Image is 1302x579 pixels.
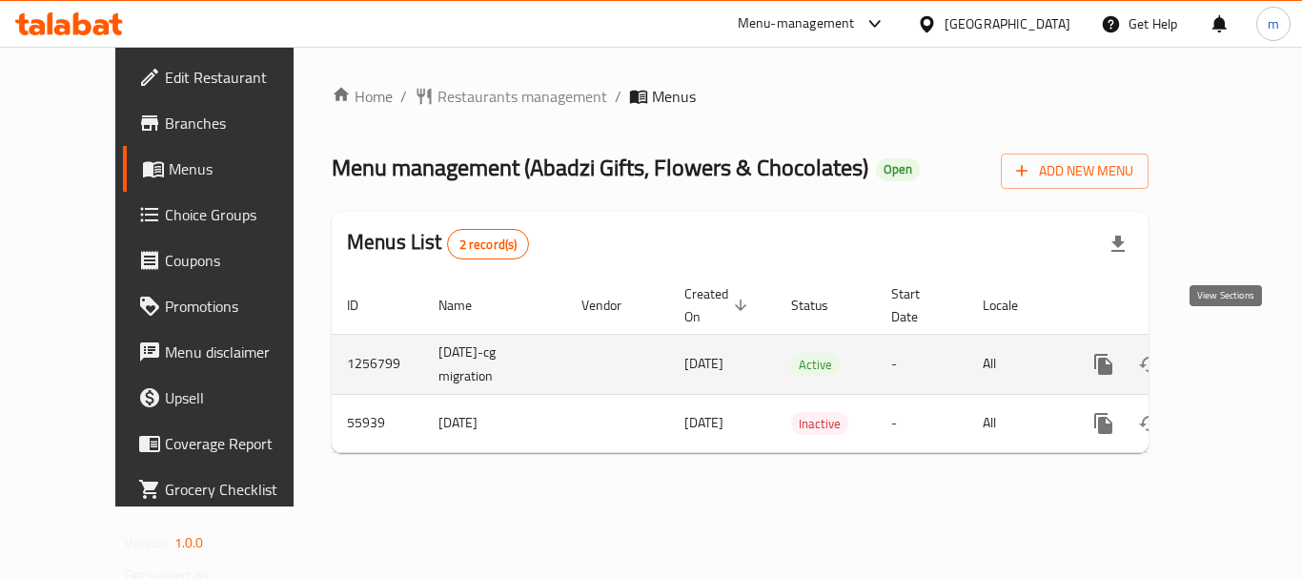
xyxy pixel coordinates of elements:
button: Change Status [1127,401,1172,446]
td: - [876,394,967,452]
a: Promotions [123,283,333,329]
a: Choice Groups [123,192,333,238]
a: Branches [123,100,333,146]
span: Edit Restaurant [165,66,317,89]
span: Inactive [791,413,848,435]
a: Grocery Checklist [123,466,333,512]
a: Restaurants management [415,85,607,108]
span: [DATE] [684,351,723,376]
li: / [615,85,621,108]
td: All [967,334,1066,394]
span: ID [347,294,383,317]
div: Export file [1095,221,1141,267]
span: Restaurants management [437,85,607,108]
li: / [400,85,407,108]
span: m [1268,13,1279,34]
div: [GEOGRAPHIC_DATA] [945,13,1070,34]
span: 1.0.0 [174,530,204,555]
span: Locale [983,294,1043,317]
span: Menus [169,157,317,180]
a: Home [332,85,393,108]
span: Coupons [165,249,317,272]
span: Menu disclaimer [165,341,317,363]
a: Upsell [123,375,333,421]
span: Coverage Report [165,432,317,455]
span: Menu management ( Abadzi Gifts, Flowers & Chocolates ) [332,146,868,189]
div: Menu-management [738,12,855,35]
span: Branches [165,112,317,134]
div: Inactive [791,412,848,435]
a: Menus [123,146,333,192]
span: Promotions [165,295,317,318]
a: Coverage Report [123,421,333,466]
span: Choice Groups [165,203,317,226]
span: Add New Menu [1016,159,1133,183]
span: Version: [125,530,172,555]
th: Actions [1066,277,1279,335]
span: [DATE] [684,410,723,435]
span: Name [438,294,497,317]
span: Created On [684,282,753,328]
td: 1256799 [332,334,423,394]
button: Change Status [1127,341,1172,387]
span: Start Date [891,282,945,328]
button: more [1081,341,1127,387]
nav: breadcrumb [332,85,1149,108]
span: Active [791,354,840,376]
td: - [876,334,967,394]
h2: Menus List [347,228,529,259]
div: Active [791,353,840,376]
span: Status [791,294,853,317]
span: Open [876,161,920,177]
button: more [1081,401,1127,446]
button: Add New Menu [1001,154,1149,189]
div: Total records count [447,229,530,259]
div: Open [876,158,920,181]
span: Grocery Checklist [165,478,317,501]
a: Edit Restaurant [123,54,333,100]
td: 55939 [332,394,423,452]
table: enhanced table [332,277,1279,453]
span: 2 record(s) [448,236,529,254]
a: Menu disclaimer [123,329,333,375]
span: Vendor [581,294,646,317]
td: [DATE]-cg migration [423,334,566,394]
a: Coupons [123,238,333,283]
td: All [967,394,1066,452]
span: Menus [652,85,696,108]
span: Upsell [165,386,317,409]
td: [DATE] [423,394,566,452]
